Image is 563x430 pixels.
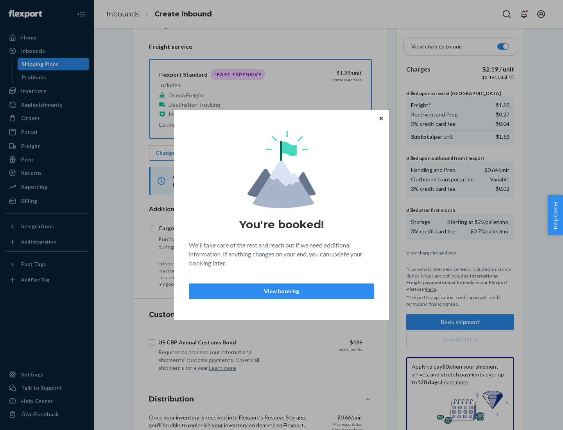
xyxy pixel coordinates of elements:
p: We'll take care of the rest and reach out if we need additional information. If anything changes ... [189,241,374,268]
button: Close [377,114,385,122]
img: svg+xml,%3Csvg%20viewBox%3D%220%200%20174%20197%22%20fill%3D%22none%22%20xmlns%3D%22http%3A%2F%2F... [247,131,316,208]
p: View booking [195,287,368,295]
h1: You're booked! [239,217,324,231]
button: View booking [189,283,374,299]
